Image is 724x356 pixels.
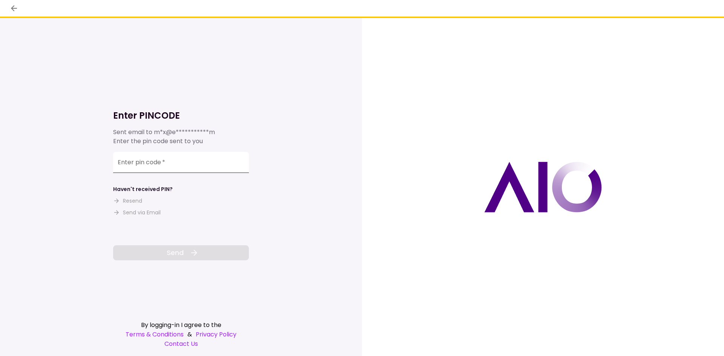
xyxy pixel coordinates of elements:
button: back [8,2,20,15]
span: Send [167,248,184,258]
button: Resend [113,197,142,205]
a: Privacy Policy [196,330,236,339]
h1: Enter PINCODE [113,110,249,122]
button: Send via Email [113,209,161,217]
a: Contact Us [113,339,249,348]
div: Haven't received PIN? [113,185,173,193]
div: & [113,330,249,339]
a: Terms & Conditions [126,330,184,339]
img: AIO logo [484,162,602,212]
div: By logging-in I agree to the [113,320,249,330]
div: Sent email to Enter the pin code sent to you [113,128,249,146]
button: Send [113,245,249,260]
